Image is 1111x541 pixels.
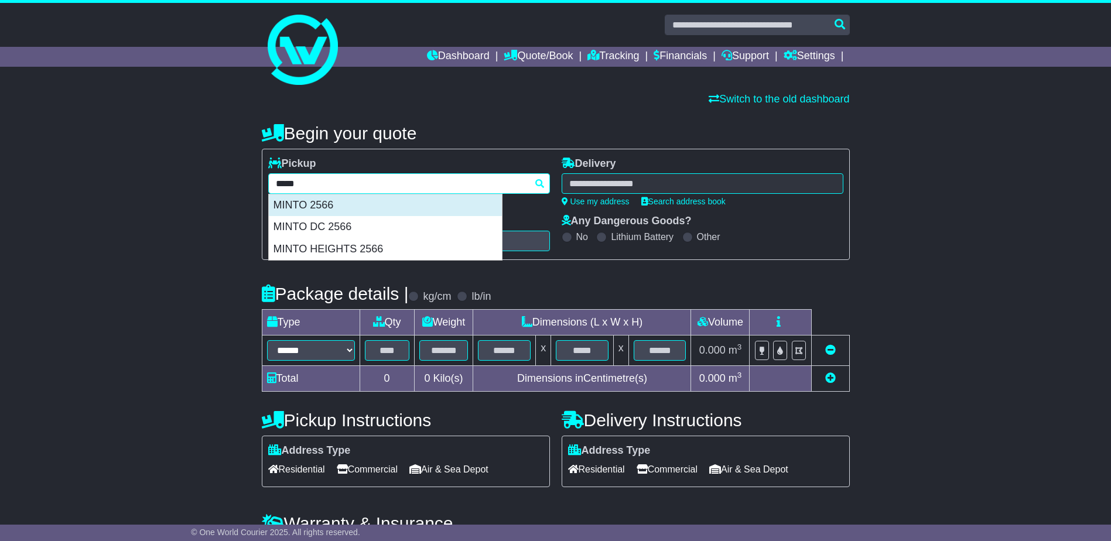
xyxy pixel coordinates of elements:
a: Support [722,47,769,67]
a: Tracking [587,47,639,67]
label: Address Type [568,444,651,457]
a: Quote/Book [504,47,573,67]
h4: Warranty & Insurance [262,513,850,533]
a: Use my address [562,197,630,206]
td: x [536,335,551,366]
a: Add new item [825,372,836,384]
sup: 3 [737,343,742,351]
a: Search address book [641,197,726,206]
span: © One World Courier 2025. All rights reserved. [191,528,360,537]
a: Remove this item [825,344,836,356]
h4: Delivery Instructions [562,410,850,430]
td: x [613,335,628,366]
a: Dashboard [427,47,490,67]
label: Pickup [268,157,316,170]
div: MINTO HEIGHTS 2566 [269,238,502,261]
label: Other [697,231,720,242]
span: 0 [424,372,430,384]
span: Air & Sea Depot [409,460,488,478]
h4: Begin your quote [262,124,850,143]
sup: 3 [737,371,742,379]
span: Residential [568,460,625,478]
h4: Package details | [262,284,409,303]
div: MINTO 2566 [269,194,502,217]
span: Residential [268,460,325,478]
label: No [576,231,588,242]
td: Volume [691,310,750,335]
label: Any Dangerous Goods? [562,215,692,228]
span: m [729,344,742,356]
td: Kilo(s) [414,366,473,392]
span: Commercial [637,460,698,478]
label: lb/in [471,290,491,303]
a: Settings [784,47,835,67]
label: Address Type [268,444,351,457]
span: 0.000 [699,372,726,384]
td: Qty [360,310,414,335]
a: Switch to the old dashboard [709,93,849,105]
span: m [729,372,742,384]
td: Dimensions (L x W x H) [473,310,691,335]
td: Total [262,366,360,392]
td: Type [262,310,360,335]
a: Financials [654,47,707,67]
span: Air & Sea Depot [709,460,788,478]
td: 0 [360,366,414,392]
h4: Pickup Instructions [262,410,550,430]
label: Lithium Battery [611,231,674,242]
span: Commercial [337,460,398,478]
div: MINTO DC 2566 [269,216,502,238]
label: kg/cm [423,290,451,303]
td: Dimensions in Centimetre(s) [473,366,691,392]
label: Delivery [562,157,616,170]
span: 0.000 [699,344,726,356]
td: Weight [414,310,473,335]
typeahead: Please provide city [268,173,550,194]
